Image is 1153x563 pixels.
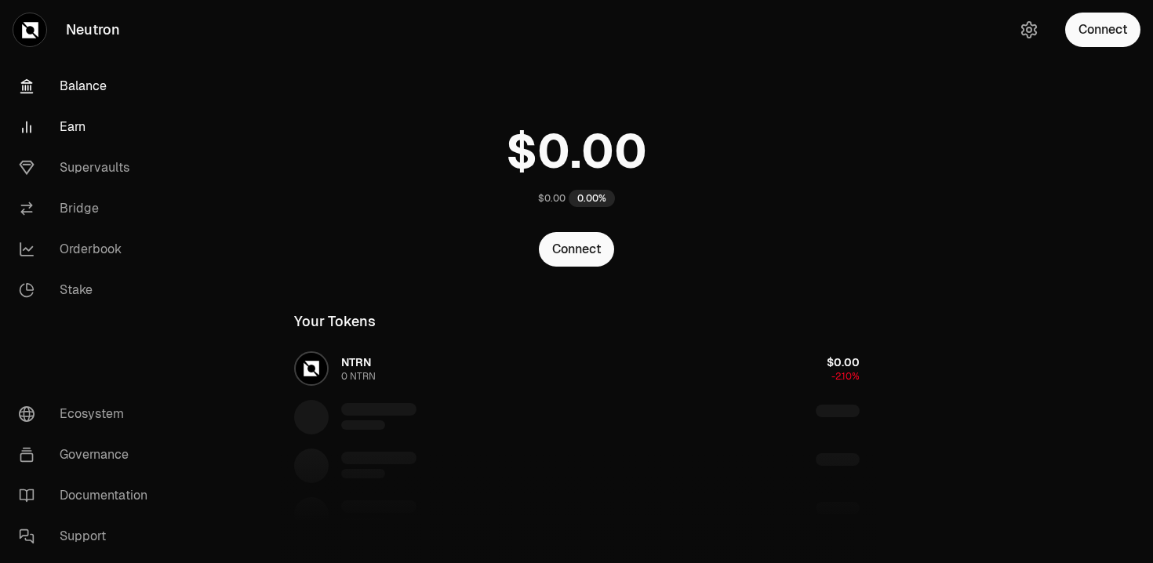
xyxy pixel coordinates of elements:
[6,107,169,147] a: Earn
[538,192,566,205] div: $0.00
[6,188,169,229] a: Bridge
[6,475,169,516] a: Documentation
[6,66,169,107] a: Balance
[294,311,376,332] div: Your Tokens
[6,270,169,311] a: Stake
[6,434,169,475] a: Governance
[6,516,169,557] a: Support
[6,147,169,188] a: Supervaults
[539,232,614,267] button: Connect
[1065,13,1140,47] button: Connect
[6,229,169,270] a: Orderbook
[6,394,169,434] a: Ecosystem
[569,190,615,207] div: 0.00%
